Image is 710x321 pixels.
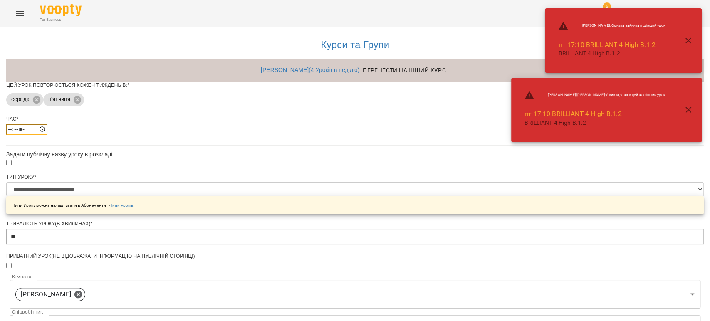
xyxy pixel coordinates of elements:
a: пт 17:10 BRILLIANT 4 High B.1.2 [558,41,656,49]
li: [PERSON_NAME] [PERSON_NAME] : У викладача в цей час інший урок [518,87,672,104]
div: Приватний урок(не відображати інформацію на публічній сторінці) [6,253,704,260]
div: Задати публічну назву уроку в розкладі [6,150,704,158]
a: Типи уроків [110,203,134,207]
div: середап’ятниця [6,91,704,109]
a: [PERSON_NAME] ( 4 Уроків в неділю ) [261,67,359,73]
li: [PERSON_NAME] : Кімната зайнята під інший урок [552,17,672,34]
span: Перенести на інший курс [363,65,446,75]
div: [PERSON_NAME] [10,280,700,309]
h3: Курси та Групи [10,40,700,50]
span: п’ятниця [43,96,75,104]
button: Menu [10,3,30,23]
div: Час [6,116,704,123]
p: BRILLIANT 4 High B.1.2 [524,119,665,127]
p: Типи Уроку можна налаштувати в Абонементи -> [13,202,134,208]
div: Цей урок повторюється кожен тиждень в: [6,82,704,89]
div: п’ятниця [43,93,84,106]
p: [PERSON_NAME] [21,289,71,299]
button: Перенести на інший курс [359,63,449,78]
div: [PERSON_NAME] [15,288,85,301]
span: For Business [40,17,82,22]
div: Тип Уроку [6,174,704,181]
span: середа [6,96,35,104]
img: Voopty Logo [40,4,82,16]
span: 5 [603,2,611,11]
div: Тривалість уроку(в хвилинах) [6,220,704,227]
a: пт 17:10 BRILLIANT 4 High B.1.2 [524,110,622,118]
p: BRILLIANT 4 High B.1.2 [558,49,665,58]
div: середа [6,93,43,106]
